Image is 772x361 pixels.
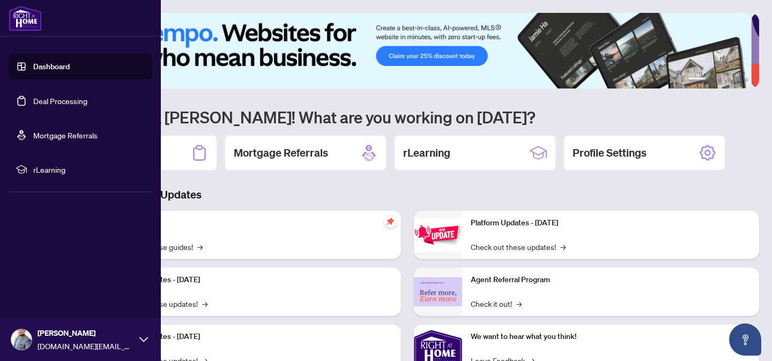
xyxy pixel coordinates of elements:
img: Platform Updates - June 23, 2025 [414,218,462,252]
a: Check out these updates!→ [471,241,566,253]
h2: Mortgage Referrals [234,145,328,160]
img: logo [9,5,42,31]
h2: Profile Settings [573,145,647,160]
p: Agent Referral Program [471,274,751,286]
img: Profile Icon [11,329,32,350]
button: 3 [718,78,723,82]
span: → [516,298,522,310]
span: → [197,241,203,253]
a: Check it out!→ [471,298,522,310]
span: → [202,298,207,310]
p: Platform Updates - [DATE] [471,217,751,229]
button: 4 [727,78,731,82]
a: Mortgage Referrals [33,130,98,140]
h1: Welcome back [PERSON_NAME]! What are you working on [DATE]? [56,107,759,127]
span: rLearning [33,164,145,175]
h2: rLearning [403,145,450,160]
img: Agent Referral Program [414,277,462,307]
button: Open asap [729,323,761,356]
p: Platform Updates - [DATE] [113,274,392,286]
span: [DOMAIN_NAME][EMAIL_ADDRESS][DOMAIN_NAME] [38,340,134,352]
span: → [560,241,566,253]
span: pushpin [384,215,397,228]
button: 1 [688,78,706,82]
p: Platform Updates - [DATE] [113,331,392,343]
a: Deal Processing [33,96,87,106]
button: 2 [710,78,714,82]
p: We want to hear what you think! [471,331,751,343]
button: 6 [744,78,748,82]
p: Self-Help [113,217,392,229]
h3: Brokerage & Industry Updates [56,187,759,202]
a: Dashboard [33,62,70,71]
button: 5 [736,78,740,82]
span: [PERSON_NAME] [38,327,134,339]
img: Slide 0 [56,13,751,89]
